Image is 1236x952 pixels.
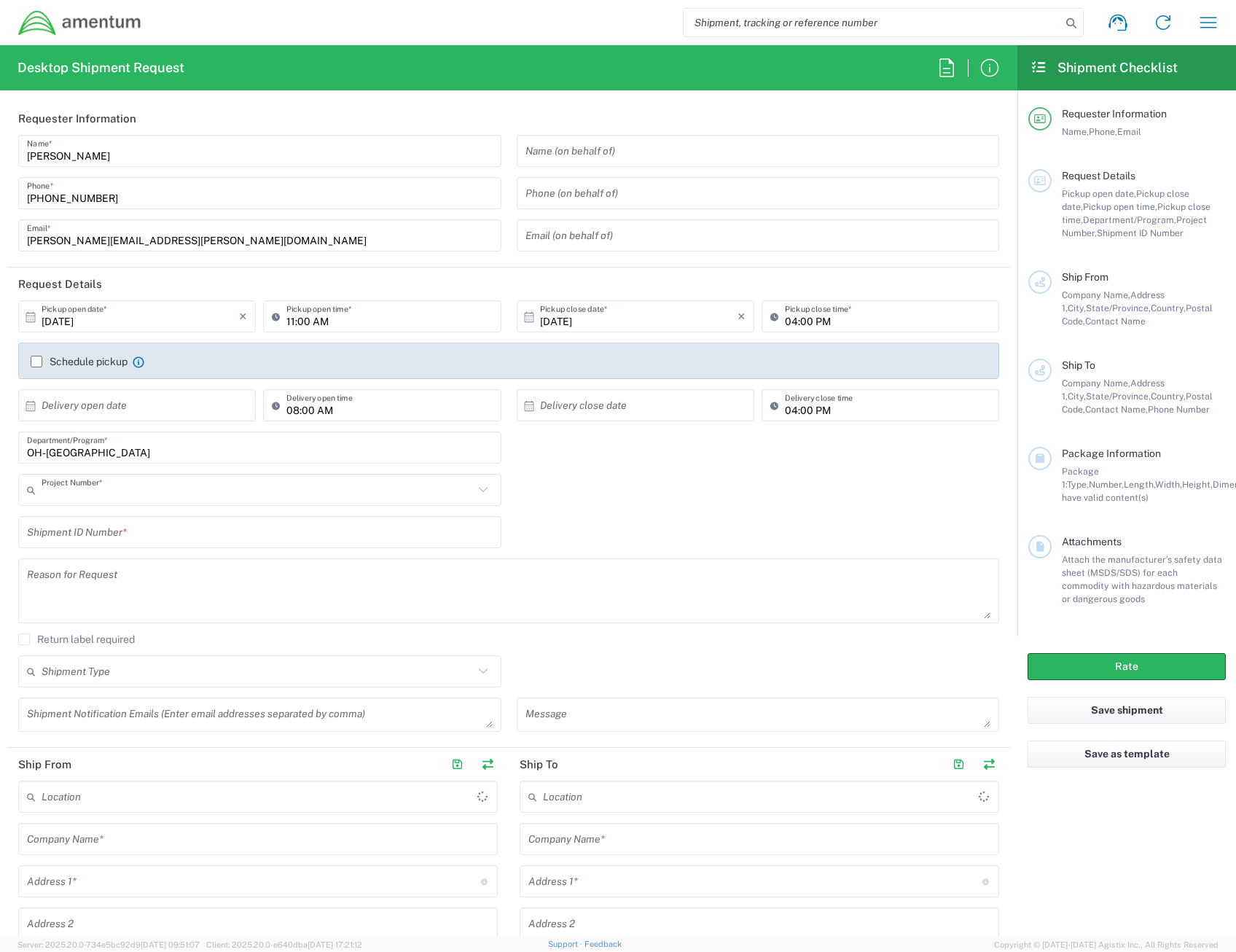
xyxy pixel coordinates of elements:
[684,9,1061,36] input: Shipment, tracking or reference number
[1062,536,1122,547] span: Attachments
[1155,479,1182,490] span: Width,
[1086,391,1151,402] span: State/Province,
[1028,697,1226,724] button: Save shipment
[584,940,622,948] a: Feedback
[1086,303,1151,313] span: State/Province,
[1062,126,1089,137] span: Name,
[1151,303,1186,313] span: Country,
[548,940,584,948] a: Support
[18,633,135,645] label: Return label required
[1062,378,1130,389] span: Company Name,
[1062,271,1108,283] span: Ship From
[1089,479,1124,490] span: Number,
[738,305,746,328] i: ×
[520,757,558,772] h2: Ship To
[1148,404,1210,415] span: Phone Number
[1124,479,1155,490] span: Length,
[1151,391,1186,402] span: Country,
[31,356,128,367] label: Schedule pickup
[1062,170,1135,182] span: Request Details
[1062,108,1167,120] span: Requester Information
[1083,201,1157,212] span: Pickup open time,
[1085,316,1146,327] span: Contact Name
[1062,359,1095,371] span: Ship To
[1085,404,1148,415] span: Contact Name,
[239,305,247,328] i: ×
[1062,448,1161,459] span: Package Information
[18,277,102,292] h2: Request Details
[1067,479,1089,490] span: Type,
[18,112,136,126] h2: Requester Information
[1068,391,1086,402] span: City,
[17,59,184,77] h2: Desktop Shipment Request
[141,940,200,949] span: [DATE] 09:51:07
[1062,466,1099,490] span: Package 1:
[1097,227,1184,238] span: Shipment ID Number
[1068,303,1086,313] span: City,
[1062,289,1130,300] span: Company Name,
[308,940,362,949] span: [DATE] 17:21:12
[1028,653,1226,680] button: Rate
[1030,59,1178,77] h2: Shipment Checklist
[1089,126,1117,137] span: Phone,
[1062,554,1222,604] span: Attach the manufacturer’s safety data sheet (MSDS/SDS) for each commodity with hazardous material...
[17,940,200,949] span: Server: 2025.20.0-734e5bc92d9
[17,9,142,36] img: dyncorp
[1062,188,1136,199] span: Pickup open date,
[1117,126,1141,137] span: Email
[1028,741,1226,768] button: Save as template
[18,757,71,772] h2: Ship From
[1182,479,1213,490] span: Height,
[1083,214,1176,225] span: Department/Program,
[206,940,362,949] span: Client: 2025.20.0-e640dba
[994,938,1219,951] span: Copyright © [DATE]-[DATE] Agistix Inc., All Rights Reserved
